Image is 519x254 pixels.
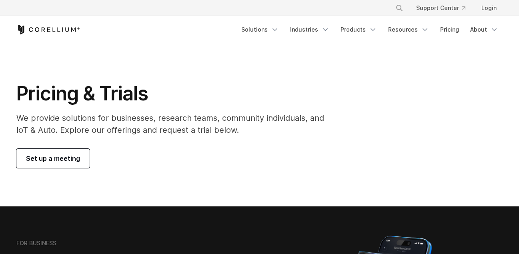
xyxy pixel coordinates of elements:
[236,22,284,37] a: Solutions
[16,112,335,136] p: We provide solutions for businesses, research teams, community individuals, and IoT & Auto. Explo...
[383,22,434,37] a: Resources
[16,82,335,106] h1: Pricing & Trials
[26,154,80,163] span: Set up a meeting
[16,25,80,34] a: Corellium Home
[386,1,503,15] div: Navigation Menu
[16,240,56,247] h6: FOR BUSINESS
[392,1,407,15] button: Search
[285,22,334,37] a: Industries
[16,149,90,168] a: Set up a meeting
[465,22,503,37] a: About
[336,22,382,37] a: Products
[410,1,472,15] a: Support Center
[236,22,503,37] div: Navigation Menu
[435,22,464,37] a: Pricing
[475,1,503,15] a: Login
